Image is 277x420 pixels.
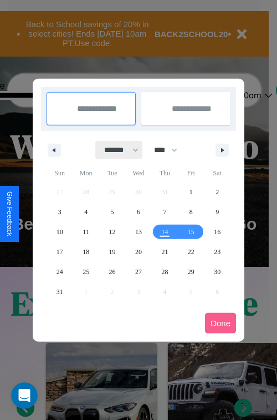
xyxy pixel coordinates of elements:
[111,202,114,222] span: 5
[216,202,219,222] span: 9
[178,262,204,282] button: 29
[163,202,166,222] span: 7
[57,222,63,242] span: 10
[47,242,73,262] button: 17
[135,242,142,262] span: 20
[83,242,89,262] span: 18
[125,164,151,182] span: Wed
[99,222,125,242] button: 12
[204,222,230,242] button: 16
[189,202,193,222] span: 8
[47,164,73,182] span: Sun
[99,262,125,282] button: 26
[83,222,89,242] span: 11
[152,164,178,182] span: Thu
[57,282,63,302] span: 31
[84,202,88,222] span: 4
[73,164,99,182] span: Mon
[47,282,73,302] button: 31
[125,262,151,282] button: 27
[204,164,230,182] span: Sat
[152,202,178,222] button: 7
[205,313,236,333] button: Done
[109,222,116,242] span: 12
[214,242,220,262] span: 23
[73,242,99,262] button: 18
[178,164,204,182] span: Fri
[214,222,220,242] span: 16
[99,164,125,182] span: Tue
[204,182,230,202] button: 2
[99,242,125,262] button: 19
[161,262,168,282] span: 28
[214,262,220,282] span: 30
[204,242,230,262] button: 23
[161,242,168,262] span: 21
[178,202,204,222] button: 8
[47,222,73,242] button: 10
[6,191,13,236] div: Give Feedback
[161,222,168,242] span: 14
[188,242,194,262] span: 22
[178,222,204,242] button: 15
[83,262,89,282] span: 25
[135,222,142,242] span: 13
[47,262,73,282] button: 24
[73,262,99,282] button: 25
[178,242,204,262] button: 22
[57,262,63,282] span: 24
[125,242,151,262] button: 20
[99,202,125,222] button: 5
[178,182,204,202] button: 1
[11,382,38,409] iframe: Intercom live chat
[189,182,193,202] span: 1
[47,202,73,222] button: 3
[152,242,178,262] button: 21
[109,262,116,282] span: 26
[216,182,219,202] span: 2
[204,202,230,222] button: 9
[188,262,194,282] span: 29
[204,262,230,282] button: 30
[73,202,99,222] button: 4
[125,222,151,242] button: 13
[152,222,178,242] button: 14
[109,242,116,262] span: 19
[125,202,151,222] button: 6
[135,262,142,282] span: 27
[137,202,140,222] span: 6
[152,262,178,282] button: 28
[58,202,61,222] span: 3
[188,222,194,242] span: 15
[73,222,99,242] button: 11
[57,242,63,262] span: 17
